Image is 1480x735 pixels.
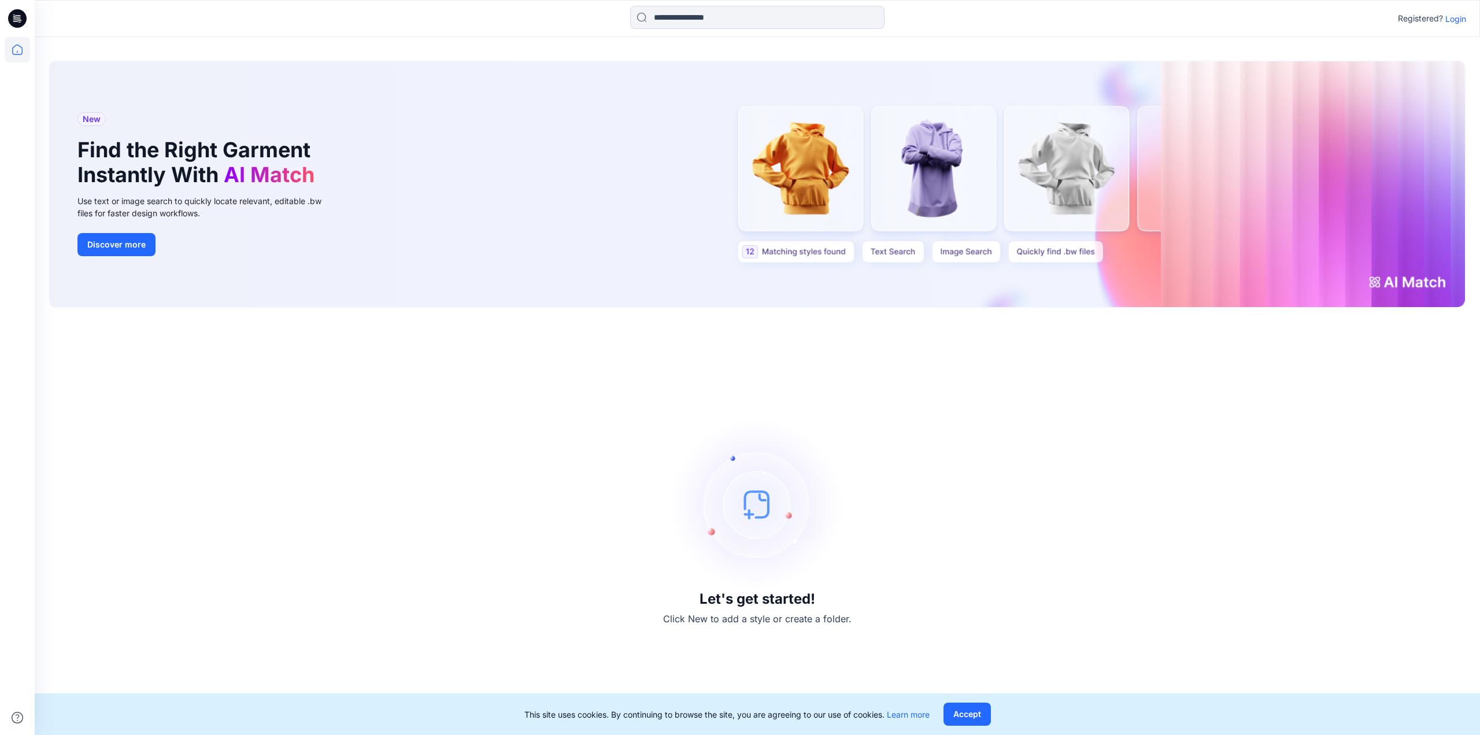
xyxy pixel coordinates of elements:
div: Use text or image search to quickly locate relevant, editable .bw files for faster design workflows. [77,195,338,219]
img: empty-state-image.svg [671,418,844,591]
button: Accept [943,703,991,726]
a: Learn more [887,710,930,719]
span: New [83,112,101,126]
h1: Find the Right Garment Instantly With [77,138,320,187]
span: AI Match [224,162,314,187]
p: This site uses cookies. By continuing to browse the site, you are agreeing to our use of cookies. [524,708,930,721]
p: Login [1445,13,1466,25]
h3: Let's get started! [700,591,815,607]
p: Registered? [1398,12,1443,25]
p: Click New to add a style or create a folder. [663,612,852,626]
button: Discover more [77,233,156,256]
